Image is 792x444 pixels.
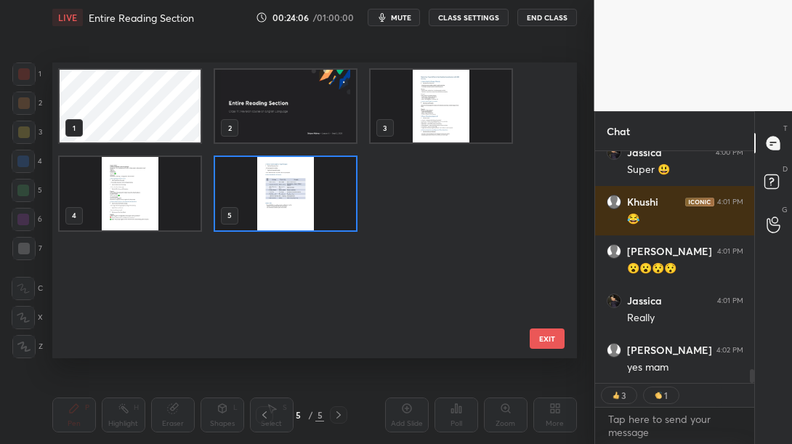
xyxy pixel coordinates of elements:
div: 3 [12,121,42,144]
div: 2 [12,92,42,115]
img: default.png [607,244,621,259]
button: mute [368,9,420,26]
div: X [12,306,43,329]
img: clapping_hands.png [653,390,663,400]
div: Really [627,311,743,326]
div: 4 [12,150,42,173]
img: 4ac43ff127644a44a5ffb4a70e22c494.jpg [607,294,621,308]
div: 7 [12,237,42,260]
div: 4:01 PM [717,198,743,206]
div: Z [12,335,43,358]
div: 4:01 PM [717,247,743,256]
h6: [PERSON_NAME] [627,344,712,357]
img: default.png [607,343,621,358]
div: / [308,411,312,419]
div: 5 [315,408,324,421]
div: 6 [12,208,42,231]
h6: Jassica [627,294,662,307]
img: 1756807920QZDVG2.pdf [215,158,356,230]
img: ca1cfff6-87e4-11f0-bb82-86d26a78f084.jpg [215,70,356,142]
div: 5 [291,411,305,419]
img: 1756807920QZDVG2.pdf [60,158,201,230]
div: 4:01 PM [717,296,743,305]
h6: Khushi [627,195,658,209]
span: mute [391,12,411,23]
div: 5 [12,179,42,202]
div: yes mam [627,360,743,375]
img: default.png [607,195,621,209]
div: grid [52,62,551,358]
h4: Entire Reading Section [89,11,194,25]
h6: [PERSON_NAME] [627,245,712,258]
p: Chat [595,112,642,150]
div: 😮😮😯😯 [627,262,743,276]
div: 😂 [627,212,743,227]
div: 3 [621,389,627,401]
div: grid [595,151,755,383]
div: C [12,277,43,300]
img: thumbs_up.png [611,390,621,400]
div: 1 [663,389,669,401]
div: 4:02 PM [716,346,743,355]
p: G [782,204,788,215]
img: 1756807920QZDVG2.pdf [371,70,512,142]
p: D [783,164,788,174]
img: 4ac43ff127644a44a5ffb4a70e22c494.jpg [607,145,621,160]
button: End Class [517,9,577,26]
h6: Jassica [627,146,662,159]
div: 4:00 PM [716,148,743,157]
p: T [783,123,788,134]
button: EXIT [530,328,565,349]
button: CLASS SETTINGS [429,9,509,26]
div: LIVE [52,9,83,26]
img: iconic-dark.1390631f.png [685,198,714,206]
div: 1 [12,62,41,86]
div: Super 😃 [627,163,743,177]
